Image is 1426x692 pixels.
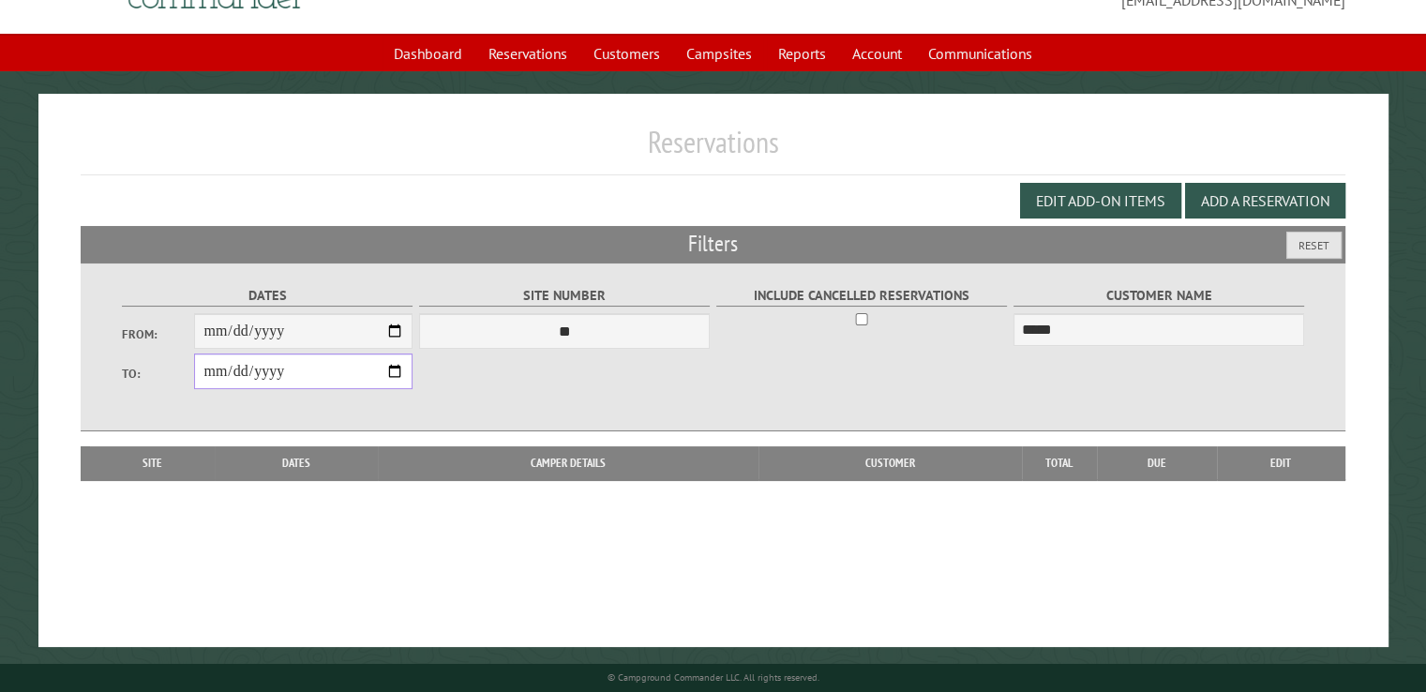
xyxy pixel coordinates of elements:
[1013,285,1305,307] label: Customer Name
[1022,446,1097,480] th: Total
[1020,183,1181,218] button: Edit Add-on Items
[383,36,473,71] a: Dashboard
[608,671,819,684] small: © Campground Commander LLC. All rights reserved.
[81,226,1345,262] h2: Filters
[215,446,378,480] th: Dates
[917,36,1043,71] a: Communications
[1097,446,1217,480] th: Due
[758,446,1022,480] th: Customer
[122,365,195,383] label: To:
[1286,232,1342,259] button: Reset
[767,36,837,71] a: Reports
[90,446,215,480] th: Site
[1185,183,1345,218] button: Add a Reservation
[122,325,195,343] label: From:
[716,285,1008,307] label: Include Cancelled Reservations
[582,36,671,71] a: Customers
[419,285,711,307] label: Site Number
[378,446,758,480] th: Camper Details
[841,36,913,71] a: Account
[477,36,578,71] a: Reservations
[81,124,1345,175] h1: Reservations
[122,285,413,307] label: Dates
[1217,446,1345,480] th: Edit
[675,36,763,71] a: Campsites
